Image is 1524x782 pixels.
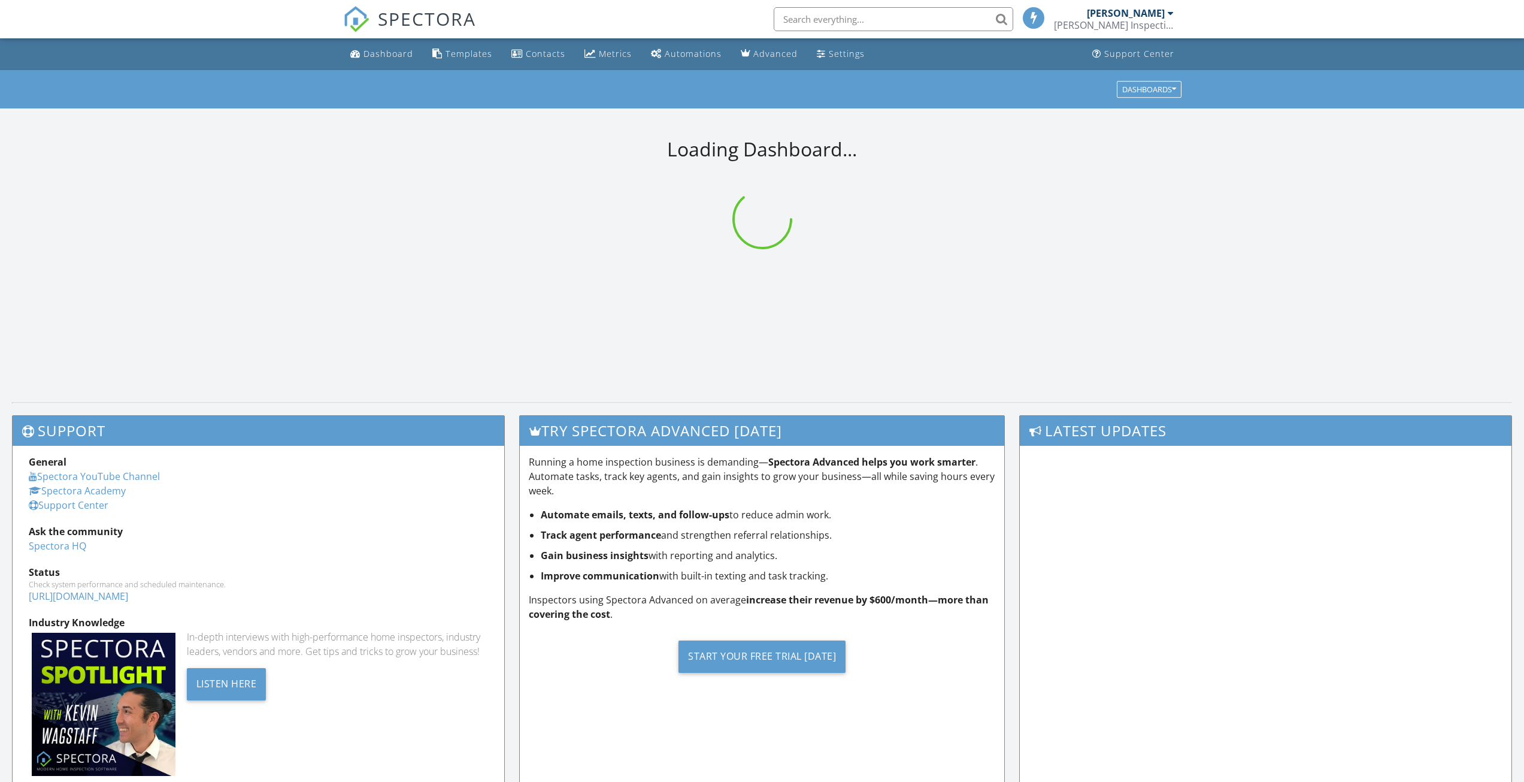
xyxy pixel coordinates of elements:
strong: Gain business insights [541,549,649,562]
a: Listen Here [187,676,266,689]
a: [URL][DOMAIN_NAME] [29,590,128,603]
a: Spectora Academy [29,484,126,497]
strong: Track agent performance [541,529,661,542]
input: Search everything... [774,7,1013,31]
span: SPECTORA [378,6,476,31]
a: Settings [812,43,869,65]
div: Advanced [753,48,798,59]
img: The Best Home Inspection Software - Spectora [343,6,369,32]
div: Templates [446,48,492,59]
div: [PERSON_NAME] [1087,7,1165,19]
div: Dashboard [363,48,413,59]
a: Support Center [1087,43,1179,65]
div: Check system performance and scheduled maintenance. [29,579,488,589]
h3: Latest Updates [1020,416,1511,445]
div: Settings [829,48,865,59]
li: with built-in texting and task tracking. [541,569,995,583]
div: Support Center [1104,48,1174,59]
div: Industry Knowledge [29,615,488,630]
p: Inspectors using Spectora Advanced on average . [529,593,995,621]
div: Metrics [599,48,632,59]
div: Contacts [526,48,565,59]
a: Start Your Free Trial [DATE] [529,631,995,682]
div: Ask the community [29,524,488,539]
a: Spectora HQ [29,539,86,552]
a: Automations (Basic) [646,43,726,65]
button: Dashboards [1117,81,1181,98]
h3: Try spectora advanced [DATE] [520,416,1004,445]
strong: General [29,455,66,469]
h3: Support [13,416,504,445]
div: Automations [665,48,722,59]
strong: Automate emails, texts, and follow-ups [541,508,729,521]
strong: Spectora Advanced helps you work smarter [768,455,975,469]
div: Listen Here [187,668,266,701]
div: Dashboards [1122,85,1176,93]
a: Dashboard [346,43,418,65]
li: with reporting and analytics. [541,548,995,563]
div: Status [29,565,488,579]
div: Start Your Free Trial [DATE] [678,641,846,673]
a: Spectora YouTube Channel [29,470,160,483]
div: Brewer Inspection Services LLC [1054,19,1174,31]
a: Contacts [507,43,570,65]
div: In-depth interviews with high-performance home inspectors, industry leaders, vendors and more. Ge... [187,630,488,659]
a: SPECTORA [343,16,476,41]
a: Metrics [580,43,637,65]
a: Templates [428,43,497,65]
img: Spectoraspolightmain [32,633,175,777]
strong: Improve communication [541,569,659,582]
li: to reduce admin work. [541,508,995,522]
a: Advanced [736,43,802,65]
strong: increase their revenue by $600/month—more than covering the cost [529,593,989,621]
li: and strengthen referral relationships. [541,528,995,542]
a: Support Center [29,499,108,512]
p: Running a home inspection business is demanding— . Automate tasks, track key agents, and gain ins... [529,455,995,498]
